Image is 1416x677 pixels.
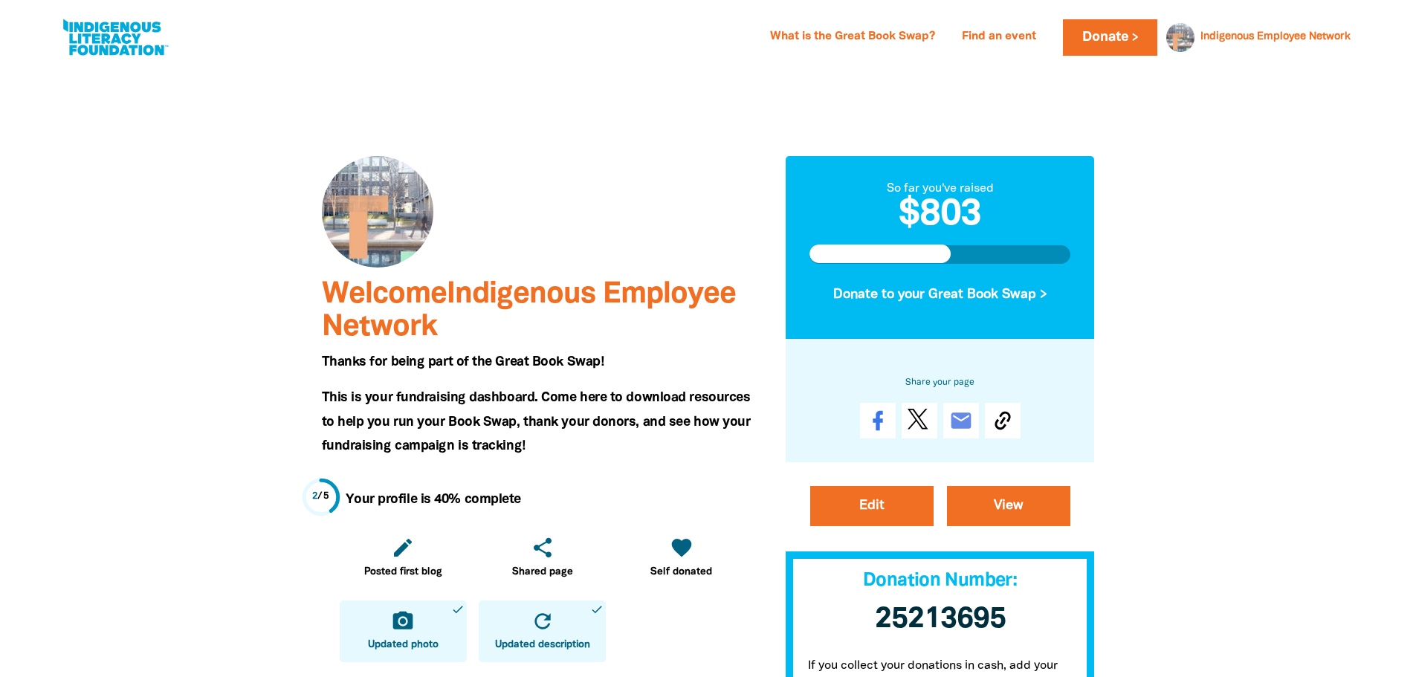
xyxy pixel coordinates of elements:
a: Edit [810,486,934,526]
a: Indigenous Employee Network [1200,32,1351,42]
i: edit [391,536,415,560]
a: Post [902,403,937,438]
i: favorite [670,536,694,560]
span: Shared page [512,565,573,580]
a: Find an event [953,25,1045,49]
span: Posted first blog [364,565,442,580]
div: So far you've raised [809,180,1071,198]
span: 2 [312,492,318,501]
i: done [590,603,604,616]
h6: Share your page [809,375,1071,391]
span: This is your fundraising dashboard. Come here to download resources to help you run your Book Swa... [322,392,751,452]
span: 25213695 [875,606,1006,633]
a: email [943,403,979,438]
button: Donate to your Great Book Swap > [809,275,1071,315]
a: Donate [1063,19,1157,56]
span: Donation Number: [863,572,1017,589]
div: / 5 [312,490,329,504]
a: Share [860,403,896,438]
i: share [531,536,555,560]
a: refreshUpdated descriptiondone [479,600,606,662]
i: done [451,603,465,616]
a: editPosted first blog [340,527,467,589]
span: Thanks for being part of the Great Book Swap! [322,356,604,368]
i: camera_alt [391,609,415,633]
i: email [949,409,973,433]
span: Updated photo [368,638,439,652]
span: Updated description [495,638,590,652]
button: Copy Link [985,403,1021,438]
a: camera_altUpdated photodone [340,600,467,662]
span: Welcome Indigenous Employee Network [322,281,736,341]
a: View [947,486,1070,526]
h2: $803 [809,198,1071,233]
strong: Your profile is 40% complete [346,493,521,505]
a: shareShared page [479,527,606,589]
span: Self donated [650,565,712,580]
a: favoriteSelf donated [618,527,745,589]
a: What is the Great Book Swap? [761,25,944,49]
i: refresh [531,609,555,633]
